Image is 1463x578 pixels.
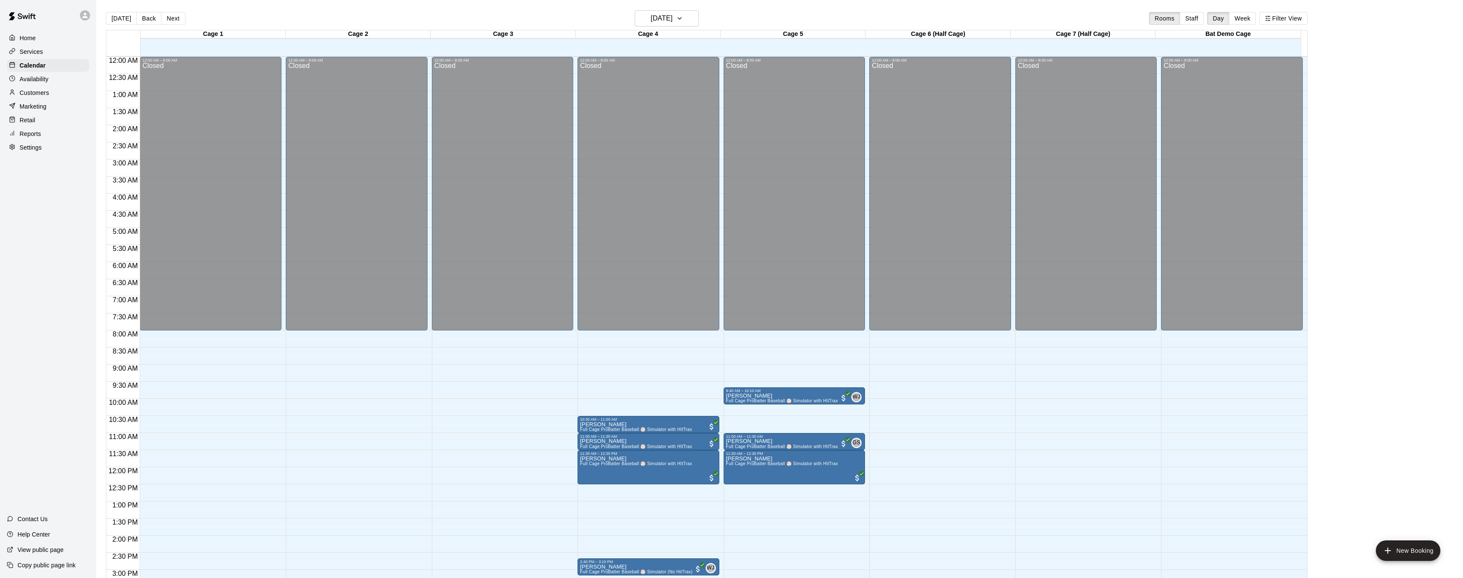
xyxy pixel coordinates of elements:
div: Cage 6 (Half Cage) [865,30,1010,38]
div: 11:30 AM – 12:30 PM [726,451,863,456]
span: 3:00 PM [110,570,140,577]
div: 12:00 AM – 8:00 AM [434,58,571,62]
div: 12:00 AM – 8:00 AM [142,58,279,62]
div: 12:00 AM – 8:00 AM: Closed [869,57,1011,330]
div: 12:00 AM – 8:00 AM: Closed [724,57,865,330]
span: Full Cage ProBatter Baseball ⚾ Simulator with HItTrax [726,444,838,449]
div: Settings [7,141,89,154]
button: Day [1207,12,1229,25]
span: All customers have paid [707,474,716,482]
p: Copy public page link [18,561,76,569]
div: 12:00 AM – 8:00 AM: Closed [1161,57,1303,330]
div: 10:30 AM – 11:00 AM: Justin Floyd [578,416,719,433]
div: 11:30 AM – 12:30 PM: Amber Bending [578,450,719,484]
div: 12:00 AM – 8:00 AM [1164,58,1300,62]
p: View public page [18,546,64,554]
p: Customers [20,88,49,97]
a: Home [7,32,89,44]
div: 12:00 AM – 8:00 AM [288,58,425,62]
div: Closed [580,62,717,333]
span: Full Cage ProBatter Baseball ⚾ Simulator with HItTrax [726,398,838,403]
span: 12:30 PM [106,484,140,492]
div: Wyatt Javage [706,563,716,573]
span: Full Cage ProBatter Baseball ⚾ Simulator with HItTrax [580,444,692,449]
p: Marketing [20,102,47,111]
div: Bat Demo Cage [1155,30,1300,38]
button: Next [161,12,185,25]
span: 2:00 PM [110,536,140,543]
div: 11:00 AM – 11:30 AM: Full Cage ProBatter Baseball ⚾ Simulator with HItTrax [724,433,865,450]
a: Availability [7,73,89,86]
span: Wyatt Javage [709,563,716,573]
a: Retail [7,114,89,127]
p: Retail [20,116,35,124]
span: 7:30 AM [111,313,140,321]
span: 8:00 AM [111,330,140,338]
span: 1:30 PM [110,519,140,526]
div: 9:40 AM – 10:10 AM [726,389,863,393]
p: Help Center [18,530,50,539]
div: 12:00 AM – 8:00 AM [872,58,1009,62]
span: All customers have paid [707,439,716,448]
span: 6:30 AM [111,279,140,286]
a: Customers [7,86,89,99]
button: Week [1229,12,1256,25]
div: 12:00 AM – 8:00 AM: Closed [286,57,428,330]
span: 9:30 AM [111,382,140,389]
span: All customers have paid [839,439,848,448]
h6: [DATE] [651,12,672,24]
div: Wyatt Javage [851,392,862,402]
button: [DATE] [635,10,699,27]
p: Settings [20,143,42,152]
span: 1:30 AM [111,108,140,115]
span: 5:00 AM [111,228,140,235]
span: Wyatt Javage [855,392,862,402]
div: Closed [434,62,571,333]
span: 5:30 AM [111,245,140,252]
span: 11:00 AM [107,433,140,440]
p: Calendar [20,61,46,70]
div: 12:00 AM – 8:00 AM: Closed [578,57,719,330]
span: All customers have paid [853,474,862,482]
button: Rooms [1149,12,1180,25]
div: Cage 3 [431,30,575,38]
span: 2:30 AM [111,142,140,150]
div: 11:30 AM – 12:30 PM [580,451,717,456]
span: 1:00 PM [110,501,140,509]
div: Closed [1018,62,1155,333]
span: Full Cage ProBatter Baseball ⚾ Simulator (No HitTrax) [580,569,692,574]
div: Closed [872,62,1009,333]
span: 8:30 AM [111,348,140,355]
div: Closed [142,62,279,333]
a: Calendar [7,59,89,72]
span: 12:30 AM [107,74,140,81]
span: 7:00 AM [111,296,140,304]
div: 12:00 AM – 8:00 AM: Closed [1015,57,1157,330]
span: 1:00 AM [111,91,140,98]
span: WJ [853,393,860,401]
div: Cage 7 (Half Cage) [1011,30,1155,38]
div: 12:00 AM – 8:00 AM [580,58,717,62]
span: 2:30 PM [110,553,140,560]
div: Cage 1 [141,30,285,38]
div: Cage 5 [721,30,865,38]
span: 6:00 AM [111,262,140,269]
span: 2:00 AM [111,125,140,133]
button: Filter View [1259,12,1307,25]
span: Grafton Stroup [855,438,862,448]
span: All customers have paid [839,394,848,402]
div: Reports [7,127,89,140]
div: 12:00 AM – 8:00 AM [1018,58,1155,62]
div: Grafton Stroup [851,438,862,448]
a: Marketing [7,100,89,113]
span: 9:00 AM [111,365,140,372]
span: WJ [707,564,715,572]
span: All customers have paid [707,422,716,431]
span: Full Cage ProBatter Baseball ⚾ Simulator with HItTrax [580,461,692,466]
a: Services [7,45,89,58]
span: 4:00 AM [111,194,140,201]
